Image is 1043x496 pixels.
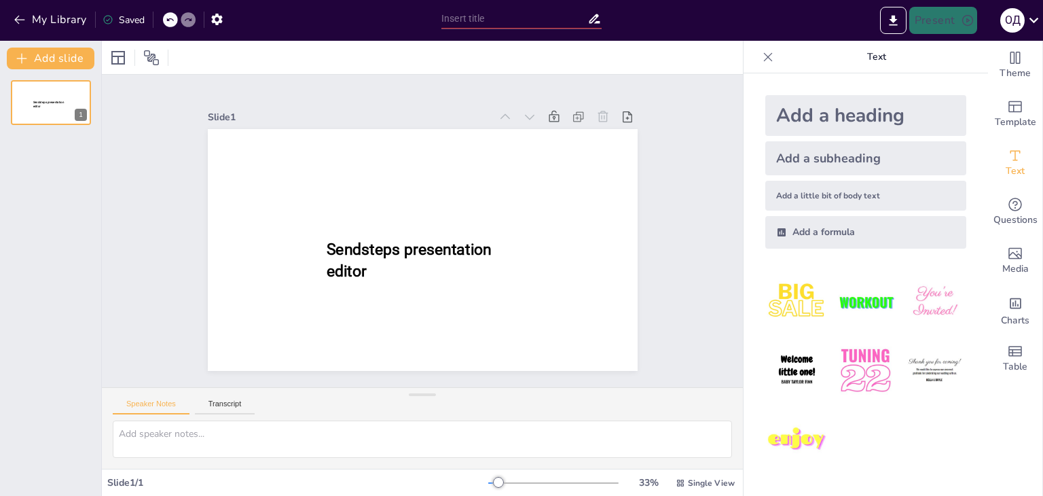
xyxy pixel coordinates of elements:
div: 1 [11,80,91,125]
span: Position [143,50,160,66]
button: Speaker Notes [113,400,189,414]
div: Add a heading [765,95,966,136]
div: 33 % [632,476,665,489]
p: Text [779,41,974,73]
div: О Д [1000,8,1025,33]
div: Add images, graphics, shapes or video [988,236,1042,285]
span: Theme [1000,66,1031,81]
button: Present [909,7,977,34]
div: 1 [75,109,87,121]
span: Template [995,115,1036,130]
div: Slide 1 / 1 [107,476,488,489]
span: Sendsteps presentation editor [33,101,64,108]
input: Insert title [441,9,587,29]
button: О Д [1000,7,1025,34]
button: My Library [10,9,92,31]
img: 1.jpeg [765,270,828,334]
img: 3.jpeg [903,270,966,334]
img: 6.jpeg [903,339,966,402]
span: Sendsteps presentation editor [326,240,491,280]
div: Add a little bit of body text [765,181,966,211]
img: 2.jpeg [834,270,897,334]
button: Transcript [195,400,255,414]
div: Change the overall theme [988,41,1042,90]
div: Slide 1 [208,111,491,124]
div: Add a subheading [765,141,966,175]
div: Saved [103,14,145,26]
div: Add a formula [765,216,966,249]
span: Questions [993,213,1038,228]
span: Table [1003,359,1027,374]
span: Text [1006,164,1025,179]
span: Charts [1001,313,1029,328]
img: 4.jpeg [765,339,828,402]
img: 5.jpeg [834,339,897,402]
span: Single View [688,478,735,489]
div: Add a table [988,334,1042,383]
img: 7.jpeg [765,408,828,472]
span: Media [1002,262,1029,277]
button: Export to PowerPoint [880,7,907,34]
div: Add text boxes [988,139,1042,188]
div: Add charts and graphs [988,285,1042,334]
div: Get real-time input from your audience [988,188,1042,236]
div: Add ready made slides [988,90,1042,139]
button: Add slide [7,48,94,69]
div: Layout [107,47,129,69]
